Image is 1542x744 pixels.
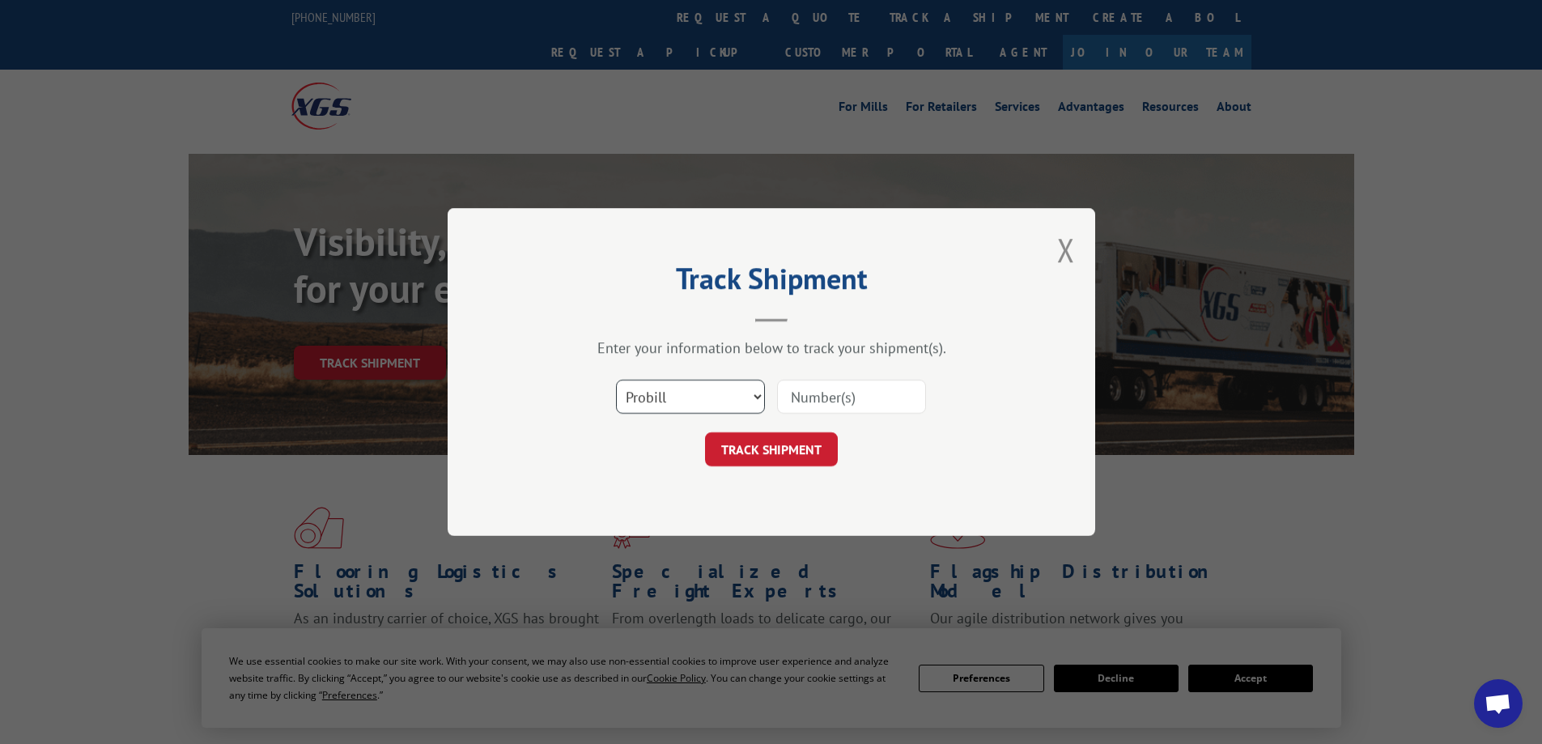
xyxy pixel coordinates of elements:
[1057,228,1075,271] button: Close modal
[529,267,1014,298] h2: Track Shipment
[705,432,838,466] button: TRACK SHIPMENT
[529,338,1014,357] div: Enter your information below to track your shipment(s).
[777,380,926,414] input: Number(s)
[1474,679,1523,728] div: Open chat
